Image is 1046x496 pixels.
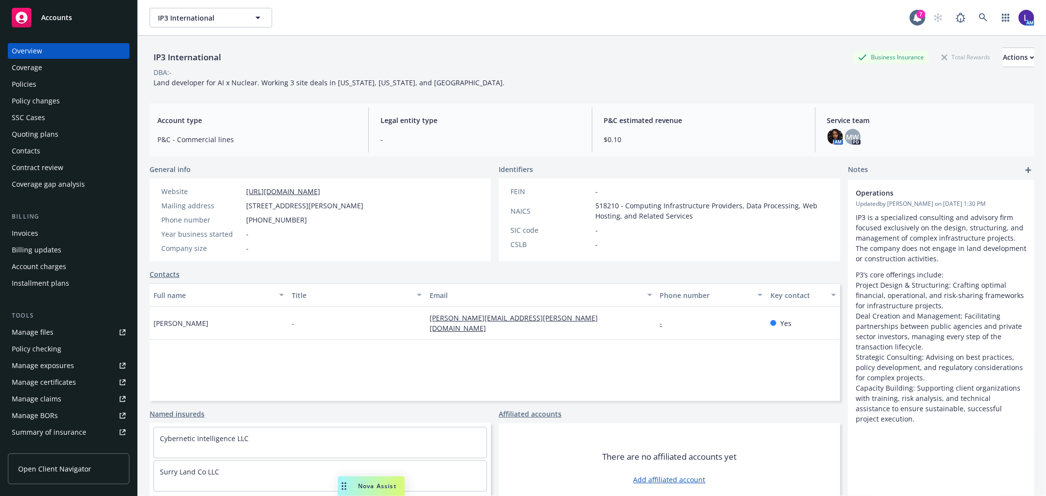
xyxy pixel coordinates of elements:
a: Contacts [150,269,179,279]
span: IP3 International [158,13,243,23]
button: Email [426,283,656,307]
div: Business Insurance [853,51,929,63]
span: Legal entity type [381,115,580,125]
a: Manage claims [8,391,129,407]
a: Account charges [8,259,129,274]
a: Manage exposures [8,358,129,373]
img: photo [827,129,843,145]
div: Manage exposures [12,358,74,373]
a: Named insureds [150,409,204,419]
div: Manage BORs [12,408,58,423]
a: Invoices [8,225,129,241]
span: 518210 - Computing Infrastructure Providers, Data Processing, Web Hosting, and Related Services [595,200,828,221]
div: Billing updates [12,242,61,258]
a: [URL][DOMAIN_NAME] [246,187,320,196]
div: Quoting plans [12,126,58,142]
span: Account type [157,115,357,125]
img: photo [1019,10,1034,25]
span: Updated by [PERSON_NAME] on [DATE] 1:30 PM [856,199,1026,208]
div: CSLB [510,239,591,249]
div: Company size [161,243,242,253]
a: Policies [8,76,129,92]
span: P&C estimated revenue [604,115,803,125]
div: Installment plans [12,275,69,291]
div: Key contact [770,290,825,300]
div: Policy checking [12,341,61,357]
a: Installment plans [8,275,129,291]
div: Overview [12,43,42,59]
a: Summary of insurance [8,424,129,440]
p: IP3 is a specialized consulting and advisory firm focused exclusively on the design, structuring,... [856,212,1026,264]
span: - [246,243,249,253]
div: Contract review [12,160,63,175]
div: NAICS [510,206,591,216]
span: Accounts [41,14,72,22]
div: Contacts [12,143,40,159]
div: DBA: - [153,67,172,77]
div: Manage claims [12,391,61,407]
a: Coverage [8,60,129,75]
button: Phone number [656,283,766,307]
span: Identifiers [499,164,533,174]
div: Phone number [161,215,242,225]
div: Full name [153,290,273,300]
div: Manage files [12,324,53,340]
div: Email [430,290,641,300]
a: Billing updates [8,242,129,258]
button: Title [288,283,426,307]
div: IP3 International [150,51,225,64]
a: Accounts [8,4,129,31]
a: Search [973,8,993,27]
a: Manage certificates [8,374,129,390]
a: Contacts [8,143,129,159]
a: add [1022,164,1034,176]
div: Billing [8,212,129,222]
button: Full name [150,283,288,307]
a: Surry Land Co LLC [160,467,219,476]
span: P&C - Commercial lines [157,134,357,145]
a: Add affiliated account [634,474,706,485]
div: FEIN [510,186,591,197]
div: Account charges [12,259,66,274]
span: - [381,134,580,145]
div: Mailing address [161,200,242,211]
span: [PERSON_NAME] [153,318,208,328]
span: Nova Assist [358,482,397,490]
span: - [292,318,294,328]
span: - [595,186,598,197]
button: IP3 International [150,8,272,27]
div: Policies [12,76,36,92]
p: P3’s core offerings include: Project Design & Structuring: Crafting optimal financial, operationa... [856,270,1026,424]
div: Policy changes [12,93,60,109]
div: 7 [917,10,925,19]
a: Policy checking [8,341,129,357]
a: Manage files [8,324,129,340]
div: SSC Cases [12,110,45,125]
div: Total Rewards [937,51,995,63]
div: Tools [8,311,129,321]
span: Notes [848,164,868,176]
a: SSC Cases [8,110,129,125]
div: Title [292,290,411,300]
a: Cybernetic Intelligence LLC [160,434,249,443]
a: Start snowing [928,8,948,27]
div: OperationsUpdatedby [PERSON_NAME] on [DATE] 1:30 PMIP3 is a specialized consulting and advisory f... [848,180,1034,432]
div: Phone number [660,290,752,300]
a: - [660,319,670,328]
div: Manage certificates [12,374,76,390]
a: Switch app [996,8,1016,27]
div: Coverage gap analysis [12,176,85,192]
button: Key contact [766,283,840,307]
span: Open Client Navigator [18,464,91,474]
span: General info [150,164,191,174]
div: Drag to move [338,476,350,496]
button: Actions [1003,48,1034,67]
span: - [595,239,598,249]
a: Overview [8,43,129,59]
a: Manage BORs [8,408,129,423]
span: Yes [780,318,791,328]
span: $0.10 [604,134,803,145]
a: Report a Bug [951,8,970,27]
span: There are no affiliated accounts yet [602,451,737,463]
